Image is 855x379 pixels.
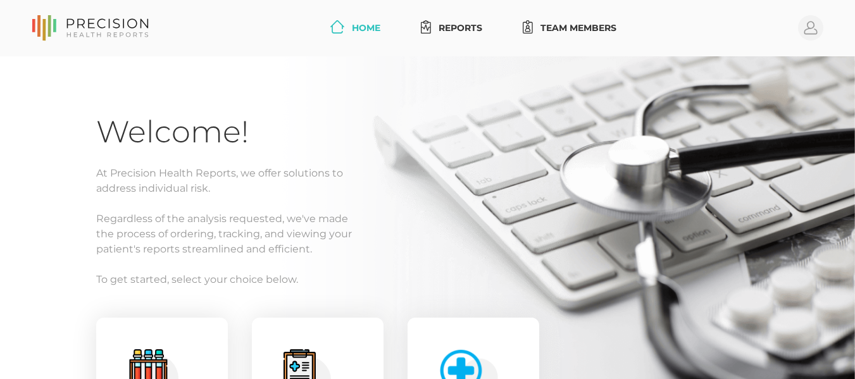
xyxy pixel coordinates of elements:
a: Home [325,16,385,40]
p: To get started, select your choice below. [96,272,759,287]
h1: Welcome! [96,113,759,151]
p: Regardless of the analysis requested, we've made the process of ordering, tracking, and viewing y... [96,211,759,257]
p: At Precision Health Reports, we offer solutions to address individual risk. [96,166,759,196]
a: Team Members [518,16,621,40]
a: Reports [416,16,487,40]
